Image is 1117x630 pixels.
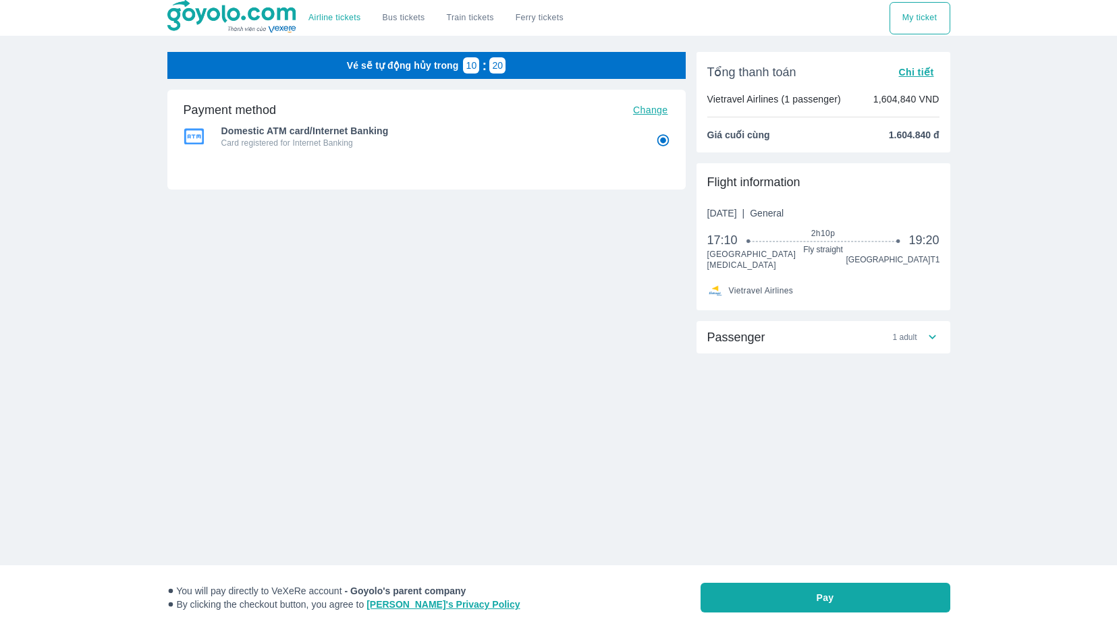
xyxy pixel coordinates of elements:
[184,120,670,152] div: Domestic ATM card/Internet BankingDomestic ATM card/Internet BankingCard registered for Internet ...
[889,128,939,142] span: 1.604.840 đ
[184,102,277,118] h6: Payment method
[707,92,841,106] p: Vietravel Airlines (1 passenger)
[707,174,939,190] div: Flight information
[382,13,425,23] a: Bus tickets
[908,232,939,248] span: 19:20
[898,67,933,78] span: Chi tiết
[729,285,794,296] span: Vietravel Airlines
[707,128,770,142] span: Giá cuối cùng
[707,232,749,248] span: 17:10
[701,583,950,612] button: Pay
[697,321,950,353] div: Passenger1 adult
[344,585,466,596] strong: - Goyolo's parent company
[347,59,459,72] p: Vé sẽ tự động hủy trong
[707,64,796,80] span: Tổng thanh toán
[748,228,898,239] span: 2h10p
[707,206,784,220] span: [DATE]
[167,598,520,611] span: By clicking the checkout button, you agree to
[742,208,745,219] span: |
[184,128,204,144] img: Domestic ATM card/Internet Banking
[817,591,834,604] span: Pay
[221,124,637,138] span: Domestic ATM card/Internet Banking
[505,2,574,34] button: Ferry tickets
[167,584,520,598] span: You will pay directly to VeXeRe account
[890,2,950,34] button: My ticket
[221,138,637,148] p: Card registered for Internet Banking
[633,105,668,115] span: Change
[466,59,477,72] p: 10
[873,92,939,106] p: 1,604,840 VND
[308,13,360,23] a: Airline tickets
[436,2,505,34] a: Train tickets
[479,59,489,72] p: :
[893,63,939,82] button: Chi tiết
[846,254,939,265] span: [GEOGRAPHIC_DATA] T1
[492,59,503,72] p: 20
[707,329,765,345] span: Passenger
[750,208,784,219] span: General
[890,2,950,34] div: choose transportation mode
[298,2,574,34] div: choose transportation mode
[892,332,917,343] span: 1 adult
[366,599,520,610] a: [PERSON_NAME]'s Privacy Policy
[748,244,898,255] span: Fly straight
[628,101,674,119] button: Change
